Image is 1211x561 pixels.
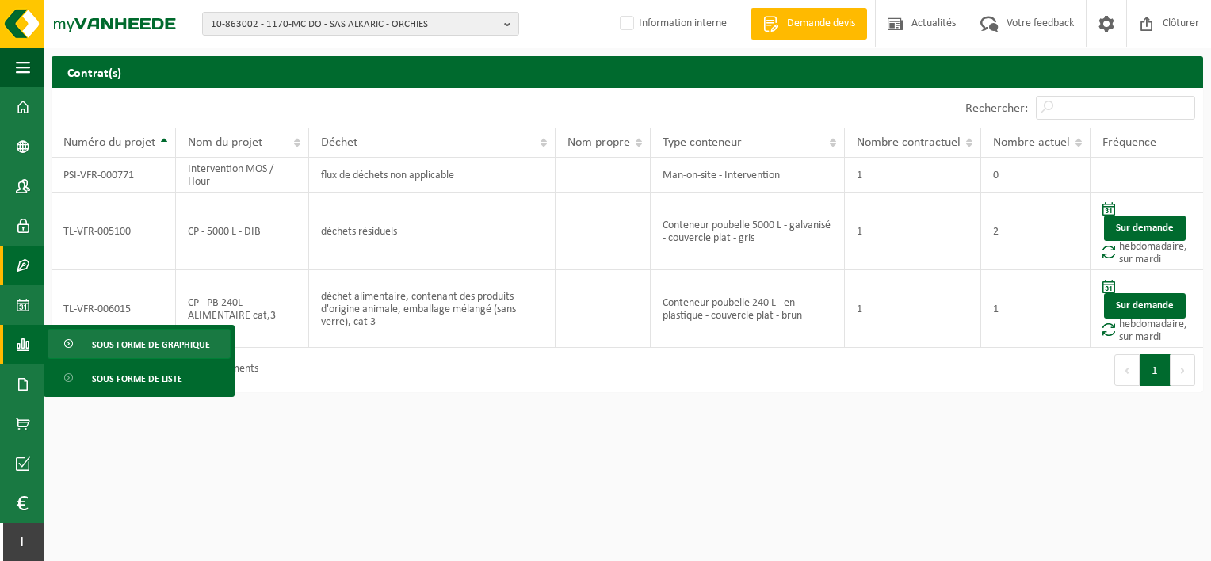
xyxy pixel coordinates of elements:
[52,158,176,193] td: PSI-VFR-000771
[981,193,1091,270] td: 2
[176,158,309,193] td: Intervention MOS / Hour
[309,193,556,270] td: déchets résiduels
[63,136,155,149] span: Numéro du projet
[857,136,961,149] span: Nombre contractuel
[663,136,742,149] span: Type conteneur
[567,136,630,149] span: Nom propre
[651,158,845,193] td: Man-on-site - Intervention
[651,193,845,270] td: Conteneur poubelle 5000 L - galvanisé - couvercle plat - gris
[845,270,981,348] td: 1
[211,13,498,36] span: 10-863002 - 1170-MC DO - SAS ALKARIC - ORCHIES
[981,270,1091,348] td: 1
[1140,354,1171,386] button: 1
[651,270,845,348] td: Conteneur poubelle 240 L - en plastique - couvercle plat - brun
[48,329,231,359] a: Sous forme de graphique
[617,12,727,36] label: Information interne
[52,270,176,348] td: TL-VFR-006015
[981,158,1091,193] td: 0
[176,270,309,348] td: CP - PB 240L ALIMENTAIRE cat,3
[1091,193,1203,270] td: hebdomadaire, sur mardi
[1104,216,1186,241] a: Sur demande
[1171,354,1195,386] button: Next
[92,364,182,394] span: Sous forme de liste
[176,193,309,270] td: CP - 5000 L - DIB
[783,16,859,32] span: Demande devis
[52,56,1203,87] h2: Contrat(s)
[965,102,1028,115] label: Rechercher:
[751,8,867,40] a: Demande devis
[993,136,1070,149] span: Nombre actuel
[48,363,231,393] a: Sous forme de liste
[52,193,176,270] td: TL-VFR-005100
[309,270,556,348] td: déchet alimentaire, contenant des produits d'origine animale, emballage mélangé (sans verre), cat 3
[1104,293,1186,319] a: Sur demande
[92,330,210,360] span: Sous forme de graphique
[845,158,981,193] td: 1
[202,12,519,36] button: 10-863002 - 1170-MC DO - SAS ALKARIC - ORCHIES
[309,158,556,193] td: flux de déchets non applicable
[845,193,981,270] td: 1
[188,136,262,149] span: Nom du projet
[1114,354,1140,386] button: Previous
[1091,270,1203,348] td: hebdomadaire, sur mardi
[1102,136,1156,149] span: Fréquence
[321,136,357,149] span: Déchet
